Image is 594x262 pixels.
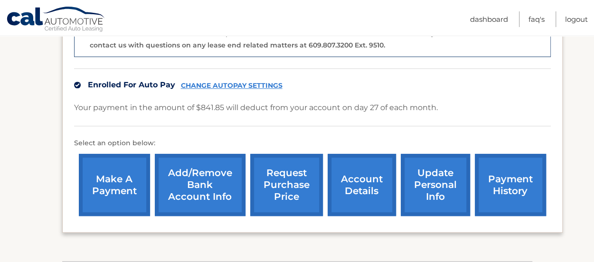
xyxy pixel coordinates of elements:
[401,154,470,216] a: update personal info
[74,82,81,88] img: check.svg
[181,82,283,90] a: CHANGE AUTOPAY SETTINGS
[155,154,245,216] a: Add/Remove bank account info
[90,18,545,49] p: The end of your lease is approaching soon. A member of our lease end team will be in touch soon t...
[250,154,323,216] a: request purchase price
[74,138,551,149] p: Select an option below:
[475,154,546,216] a: payment history
[74,101,438,114] p: Your payment in the amount of $841.85 will deduct from your account on day 27 of each month.
[528,11,545,27] a: FAQ's
[470,11,508,27] a: Dashboard
[565,11,588,27] a: Logout
[88,80,175,89] span: Enrolled For Auto Pay
[79,154,150,216] a: make a payment
[328,154,396,216] a: account details
[6,6,106,34] a: Cal Automotive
